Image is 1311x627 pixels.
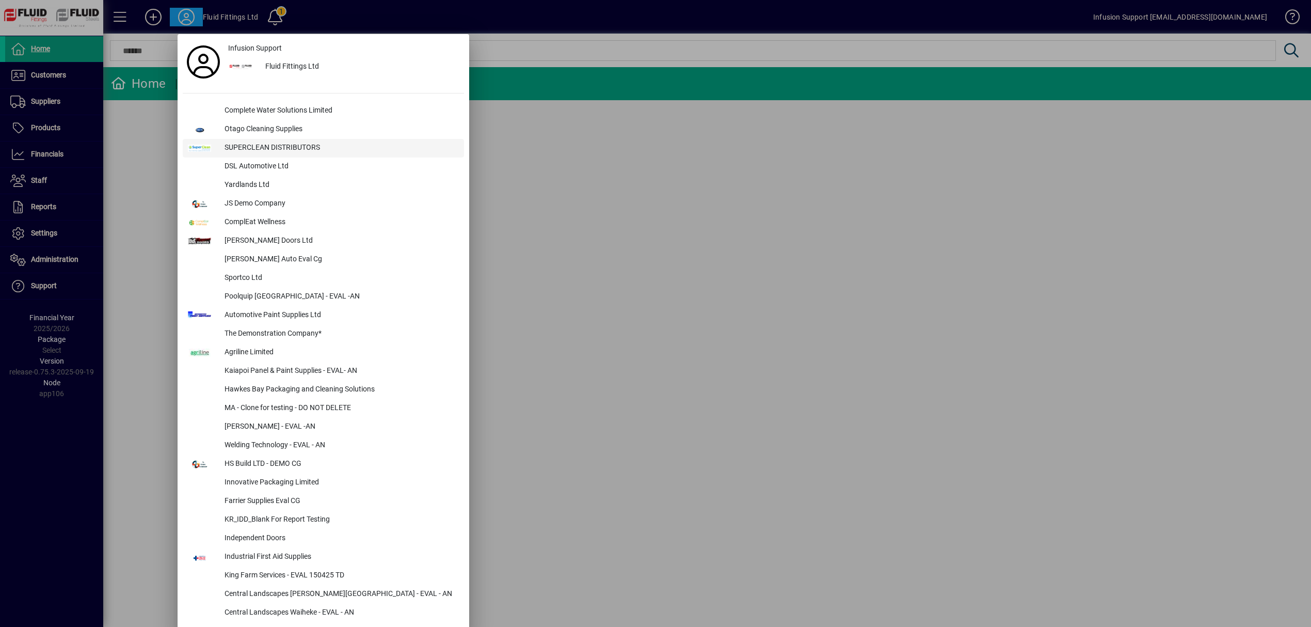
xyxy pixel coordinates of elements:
[183,492,464,511] button: Farrier Supplies Eval CG
[183,362,464,381] button: Kaiapoi Panel & Paint Supplies - EVAL- AN
[216,288,464,306] div: Poolquip [GEOGRAPHIC_DATA] - EVAL -AN
[216,343,464,362] div: Agriline Limited
[216,176,464,195] div: Yardlands Ltd
[216,492,464,511] div: Farrier Supplies Eval CG
[183,53,224,71] a: Profile
[216,529,464,548] div: Independent Doors
[216,585,464,604] div: Central Landscapes [PERSON_NAME][GEOGRAPHIC_DATA] - EVAL - AN
[216,269,464,288] div: Sportco Ltd
[183,585,464,604] button: Central Landscapes [PERSON_NAME][GEOGRAPHIC_DATA] - EVAL - AN
[183,306,464,325] button: Automotive Paint Supplies Ltd
[183,195,464,213] button: JS Demo Company
[183,381,464,399] button: Hawkes Bay Packaging and Cleaning Solutions
[183,436,464,455] button: Welding Technology - EVAL - AN
[216,511,464,529] div: KR_IDD_Blank For Report Testing
[183,250,464,269] button: [PERSON_NAME] Auto Eval Cg
[183,399,464,418] button: MA - Clone for testing - DO NOT DELETE
[216,250,464,269] div: [PERSON_NAME] Auto Eval Cg
[183,529,464,548] button: Independent Doors
[183,288,464,306] button: Poolquip [GEOGRAPHIC_DATA] - EVAL -AN
[183,343,464,362] button: Agriline Limited
[183,139,464,158] button: SUPERCLEAN DISTRIBUTORS
[216,195,464,213] div: JS Demo Company
[216,436,464,455] div: Welding Technology - EVAL - AN
[216,381,464,399] div: Hawkes Bay Packaging and Cleaning Solutions
[183,120,464,139] button: Otago Cleaning Supplies
[224,39,464,58] a: Infusion Support
[183,604,464,622] button: Central Landscapes Waiheke - EVAL - AN
[216,604,464,622] div: Central Landscapes Waiheke - EVAL - AN
[216,102,464,120] div: Complete Water Solutions Limited
[216,158,464,176] div: DSL Automotive Ltd
[216,120,464,139] div: Otago Cleaning Supplies
[216,455,464,474] div: HS Build LTD - DEMO CG
[183,325,464,343] button: The Demonstration Company*
[183,474,464,492] button: Innovative Packaging Limited
[183,455,464,474] button: HS Build LTD - DEMO CG
[183,176,464,195] button: Yardlands Ltd
[216,418,464,436] div: [PERSON_NAME] - EVAL -AN
[183,567,464,585] button: King Farm Services - EVAL 150425 TD
[216,232,464,250] div: [PERSON_NAME] Doors Ltd
[216,325,464,343] div: The Demonstration Company*
[216,213,464,232] div: ComplEat Wellness
[183,511,464,529] button: KR_IDD_Blank For Report Testing
[183,418,464,436] button: [PERSON_NAME] - EVAL -AN
[257,58,464,76] div: Fluid Fittings Ltd
[216,306,464,325] div: Automotive Paint Supplies Ltd
[216,474,464,492] div: Innovative Packaging Limited
[228,43,282,54] span: Infusion Support
[183,548,464,567] button: Industrial First Aid Supplies
[224,58,464,76] button: Fluid Fittings Ltd
[216,548,464,567] div: Industrial First Aid Supplies
[216,567,464,585] div: King Farm Services - EVAL 150425 TD
[216,399,464,418] div: MA - Clone for testing - DO NOT DELETE
[183,269,464,288] button: Sportco Ltd
[216,362,464,381] div: Kaiapoi Panel & Paint Supplies - EVAL- AN
[183,213,464,232] button: ComplEat Wellness
[183,102,464,120] button: Complete Water Solutions Limited
[183,232,464,250] button: [PERSON_NAME] Doors Ltd
[216,139,464,158] div: SUPERCLEAN DISTRIBUTORS
[183,158,464,176] button: DSL Automotive Ltd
